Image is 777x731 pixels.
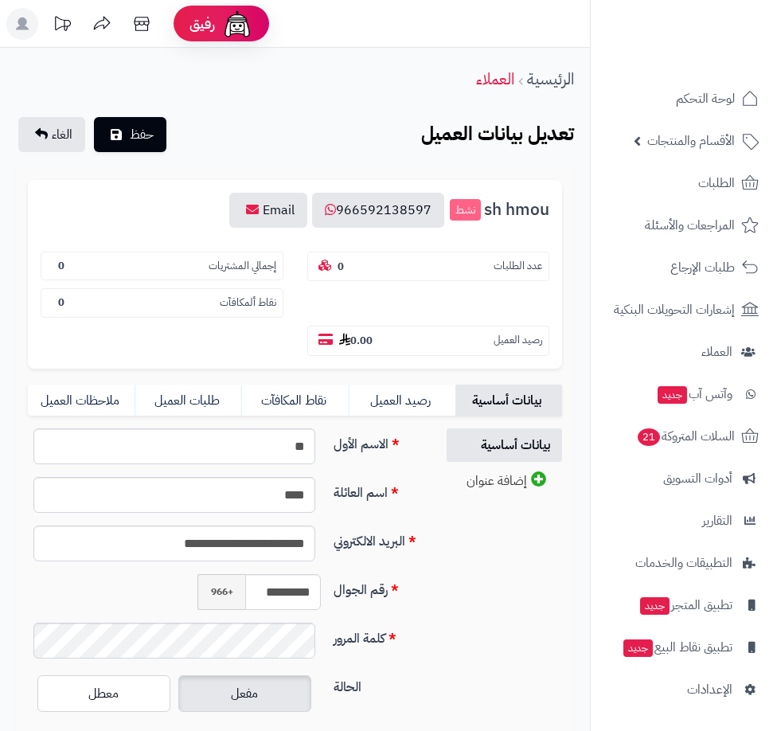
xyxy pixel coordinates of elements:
label: الحالة [327,671,429,697]
span: تطبيق نقاط البيع [622,636,732,659]
img: ai-face.png [221,8,253,40]
span: العملاء [701,341,732,363]
b: 0.00 [339,333,373,348]
a: وآتس آبجديد [600,375,767,413]
small: نقاط ألمكافآت [220,295,276,311]
span: السلات المتروكة [636,425,735,448]
a: إضافة عنوان [447,463,562,498]
label: كلمة المرور [327,623,429,648]
span: الطلبات [698,172,735,194]
a: تطبيق نقاط البيعجديد [600,628,767,666]
label: البريد الالكتروني [327,526,429,551]
a: نقاط المكافآت [241,385,348,416]
a: بيانات أساسية [447,428,562,463]
a: طلبات الإرجاع [600,248,767,287]
span: رفيق [189,14,215,33]
a: الرئيسية [527,67,574,91]
a: 966592138597 [312,193,444,228]
span: تطبيق المتجر [638,594,732,616]
a: تحديثات المنصة [42,8,82,44]
span: الإعدادات [687,678,732,701]
a: ملاحظات العميل [28,385,135,416]
small: عدد الطلبات [494,259,542,274]
span: التقارير [702,510,732,532]
span: لوحة التحكم [676,88,735,110]
span: 21 [638,428,660,446]
a: السلات المتروكة21 [600,417,767,455]
a: التطبيقات والخدمات [600,544,767,582]
a: أدوات التسويق [600,459,767,498]
a: بيانات أساسية [455,385,562,416]
img: logo-2.png [669,45,762,78]
small: رصيد العميل [494,333,542,348]
span: التطبيقات والخدمات [635,552,732,574]
a: المراجعات والأسئلة [600,206,767,244]
label: اسم العائلة [327,477,429,502]
label: رقم الجوال [327,574,429,600]
span: الأقسام والمنتجات [647,130,735,152]
a: الغاء [18,117,85,152]
button: حفظ [94,117,166,152]
span: الغاء [52,125,72,144]
label: الاسم الأول [327,428,429,454]
a: العملاء [476,67,514,91]
a: إشعارات التحويلات البنكية [600,291,767,329]
b: تعديل بيانات العميل [421,119,574,148]
a: تطبيق المتجرجديد [600,586,767,624]
span: مفعل [231,684,258,703]
span: المراجعات والأسئلة [645,214,735,236]
span: حفظ [130,125,154,144]
b: 0 [338,259,344,274]
span: sh hmou [484,201,549,219]
span: جديد [640,597,670,615]
a: لوحة التحكم [600,80,767,118]
a: الإعدادات [600,670,767,709]
a: الطلبات [600,164,767,202]
a: التقارير [600,502,767,540]
a: رصيد العميل [349,385,455,416]
b: 0 [58,258,64,273]
span: طلبات الإرجاع [670,256,735,279]
a: Email [229,193,307,228]
span: أدوات التسويق [663,467,732,490]
small: نشط [450,199,481,221]
span: جديد [658,386,687,404]
span: إشعارات التحويلات البنكية [614,299,735,321]
a: طلبات العميل [135,385,241,416]
span: معطل [88,684,119,703]
small: إجمالي المشتريات [209,259,276,274]
span: جديد [623,639,653,657]
b: 0 [58,295,64,310]
span: وآتس آب [656,383,732,405]
a: العملاء [600,333,767,371]
span: +966 [197,574,245,610]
